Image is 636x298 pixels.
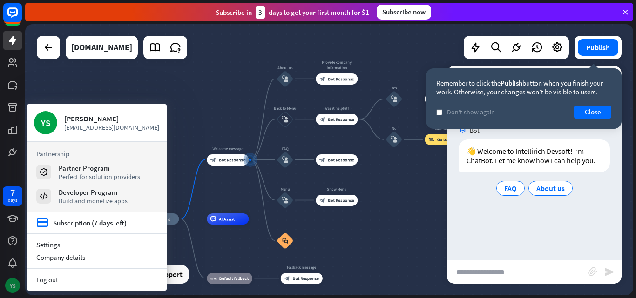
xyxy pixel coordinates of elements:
[470,126,480,135] span: Bot
[64,114,160,123] div: [PERSON_NAME]
[459,139,610,172] div: 👋 Welcome to Intellirich Devsoft! I’m ChatBot. Let me know how I can help you.
[36,217,127,229] a: credit_card Subscription (7 days left)
[447,108,495,116] span: Don't show again
[210,157,216,163] i: block_bot_response
[604,266,615,278] i: send
[282,75,288,82] i: block_user_input
[210,276,217,281] i: block_fallback
[64,123,160,132] span: [EMAIL_ADDRESS][DOMAIN_NAME]
[27,238,167,251] a: Settings
[268,186,302,192] div: Menu
[219,216,235,222] span: AI Assist
[36,188,157,205] a: Developer Program Build and monetize apps
[36,164,157,180] a: Partner Program Perfect for solution providers
[59,164,140,172] div: Partner Program
[149,216,170,222] span: Start point
[574,106,611,119] button: Close
[420,126,471,131] div: Back to Menu
[268,65,302,71] div: About us
[377,126,411,131] div: No
[156,267,183,282] span: Support
[328,116,354,122] span: Bot Response
[27,273,167,286] a: Log out
[59,188,128,197] div: Developer Program
[578,39,618,56] button: Publish
[27,251,167,264] div: Company details
[282,197,288,203] i: block_user_input
[377,5,431,20] div: Subscribe now
[36,217,48,229] i: credit_card
[256,6,265,19] div: 3
[311,105,362,111] div: Was it helpful?
[53,219,127,227] div: Subscription (7 days left)
[5,278,20,293] div: YS
[7,4,35,32] button: Open LiveChat chat widget
[36,149,157,158] h3: Partnership
[219,276,249,281] span: Default fallback
[319,116,325,122] i: block_bot_response
[328,157,354,163] span: Bot Response
[34,111,160,134] a: YS [PERSON_NAME] [EMAIL_ADDRESS][DOMAIN_NAME]
[216,6,369,19] div: Subscribe in days to get your first month for $1
[282,238,288,244] i: block_faq
[437,137,457,142] span: Go to step
[536,184,565,193] span: About us
[588,267,597,276] i: block_attachment
[501,79,522,87] span: Publish
[319,157,325,163] i: block_bot_response
[420,85,471,91] div: Thank you!
[203,146,253,152] div: Welcome message
[391,136,397,143] i: block_user_input
[219,157,245,163] span: Bot Response
[377,85,411,91] div: Yes
[328,198,354,203] span: Bot Response
[3,186,22,206] a: 7 days
[284,276,290,281] i: block_bot_response
[504,184,517,193] span: FAQ
[293,276,319,281] span: Bot Response
[319,76,325,82] i: block_bot_response
[277,265,327,270] div: Fallback message
[59,172,140,181] div: Perfect for solution providers
[391,96,397,102] i: block_user_input
[8,197,17,204] div: days
[34,111,57,134] div: YS
[59,197,128,205] div: Build and monetize apps
[319,198,325,203] i: block_bot_response
[311,60,362,71] div: Provide company information
[10,189,15,197] div: 7
[71,36,132,59] div: intellirichdevsoft.com
[282,116,288,122] i: block_user_input
[428,137,434,142] i: block_goto
[268,105,302,111] div: Back to Menu
[436,79,611,96] div: Remember to click the button when you finish your work. Otherwise, your changes won’t be visible ...
[268,146,302,152] div: FAQ
[282,156,288,163] i: block_user_input
[328,76,354,82] span: Bot Response
[311,186,362,192] div: Show Menu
